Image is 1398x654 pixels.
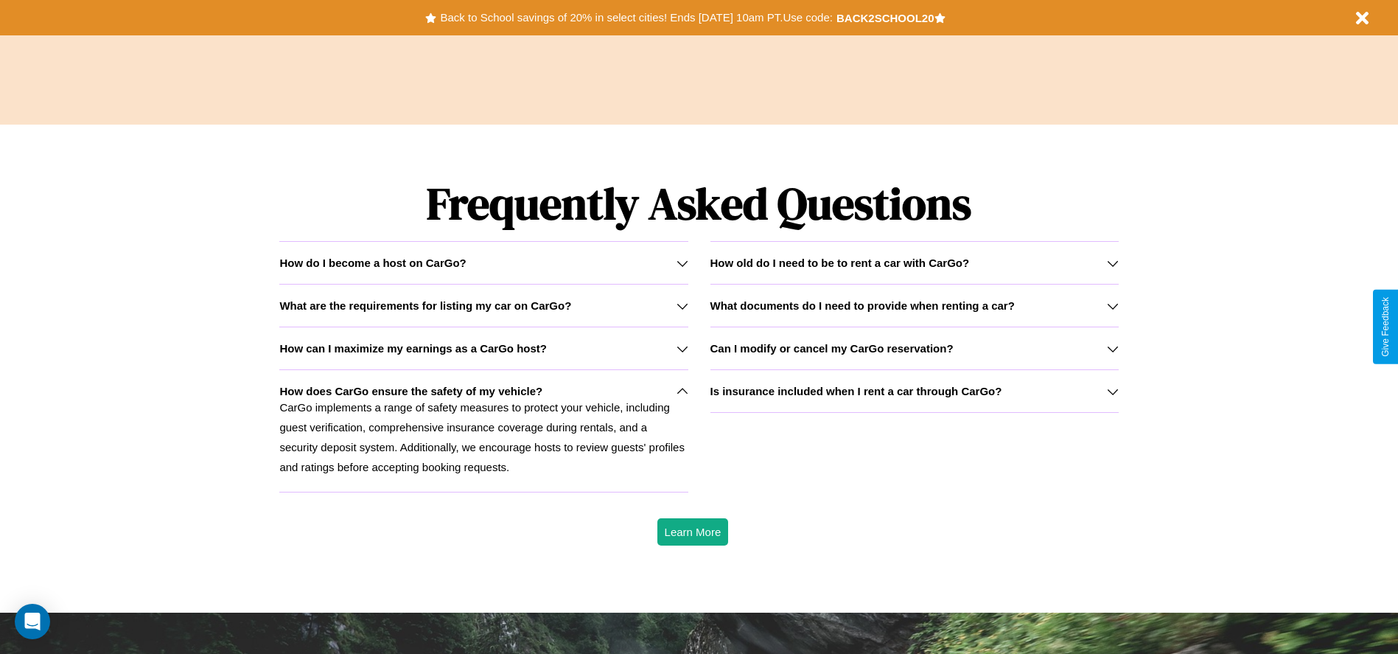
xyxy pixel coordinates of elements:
h3: Is insurance included when I rent a car through CarGo? [710,385,1002,397]
div: Open Intercom Messenger [15,604,50,639]
b: BACK2SCHOOL20 [836,12,934,24]
h3: Can I modify or cancel my CarGo reservation? [710,342,954,355]
h3: How does CarGo ensure the safety of my vehicle? [279,385,542,397]
p: CarGo implements a range of safety measures to protect your vehicle, including guest verification... [279,397,688,477]
h3: How can I maximize my earnings as a CarGo host? [279,342,547,355]
h3: How do I become a host on CarGo? [279,257,466,269]
h3: What documents do I need to provide when renting a car? [710,299,1015,312]
h1: Frequently Asked Questions [279,166,1118,241]
h3: How old do I need to be to rent a car with CarGo? [710,257,970,269]
button: Back to School savings of 20% in select cities! Ends [DATE] 10am PT.Use code: [436,7,836,28]
div: Give Feedback [1380,297,1391,357]
h3: What are the requirements for listing my car on CarGo? [279,299,571,312]
button: Learn More [657,518,729,546]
